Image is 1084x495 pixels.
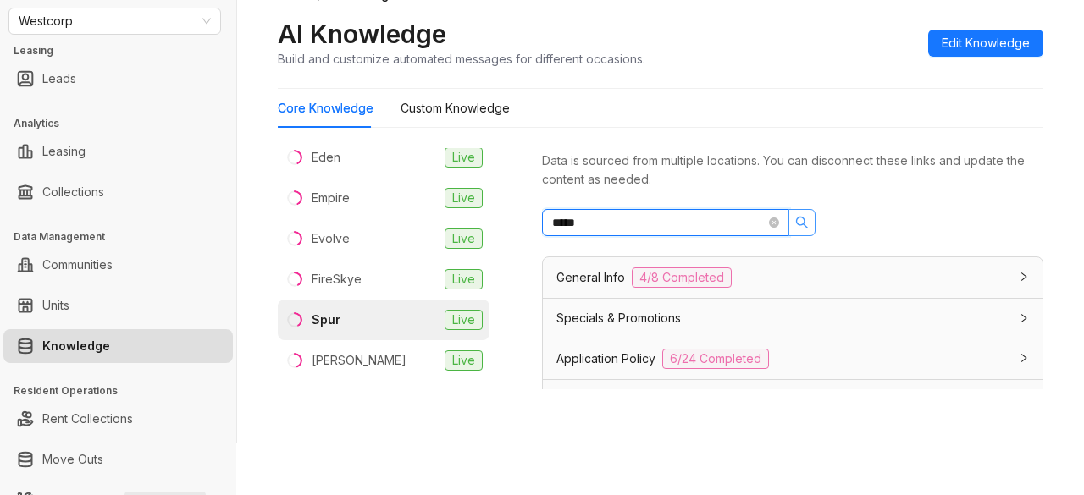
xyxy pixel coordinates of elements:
[14,116,236,131] h3: Analytics
[3,329,233,363] li: Knowledge
[42,175,104,209] a: Collections
[42,289,69,322] a: Units
[278,50,645,68] div: Build and customize automated messages for different occasions.
[3,135,233,168] li: Leasing
[19,8,211,34] span: Westcorp
[556,268,625,287] span: General Info
[278,18,446,50] h2: AI Knowledge
[1019,272,1029,282] span: collapsed
[42,62,76,96] a: Leads
[543,338,1043,379] div: Application Policy6/24 Completed
[312,311,340,329] div: Spur
[445,269,483,289] span: Live
[42,329,110,363] a: Knowledge
[42,443,103,476] a: Move Outs
[14,43,236,58] h3: Leasing
[543,299,1043,338] div: Specials & Promotions
[556,309,681,327] span: Specials & Promotions
[542,151,1043,189] div: Data is sourced from multiple locations. You can disconnect these links and update the content as...
[445,147,483,168] span: Live
[401,99,510,118] div: Custom Knowledge
[312,351,406,370] div: [PERSON_NAME]
[278,99,373,118] div: Core Knowledge
[3,62,233,96] li: Leads
[3,248,233,282] li: Communities
[769,217,779,228] span: close-circle
[14,383,236,399] h3: Resident Operations
[556,349,655,368] span: Application Policy
[14,229,236,245] h3: Data Management
[3,289,233,322] li: Units
[632,267,732,288] span: 4/8 Completed
[3,443,233,476] li: Move Outs
[1019,313,1029,323] span: collapsed
[42,248,113,282] a: Communities
[445,350,483,371] span: Live
[312,189,350,207] div: Empire
[42,402,133,436] a: Rent Collections
[445,228,483,249] span: Live
[928,30,1043,57] button: Edit Knowledge
[795,216,809,229] span: search
[312,148,340,167] div: Eden
[312,270,362,289] div: FireSkye
[543,257,1043,298] div: General Info4/8 Completed
[543,380,1043,421] div: Section 8 & VouchersComplete
[3,402,233,436] li: Rent Collections
[445,188,483,208] span: Live
[3,175,233,209] li: Collections
[662,349,769,369] span: 6/24 Completed
[42,135,86,168] a: Leasing
[312,229,350,248] div: Evolve
[942,34,1030,52] span: Edit Knowledge
[1019,353,1029,363] span: collapsed
[445,310,483,330] span: Live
